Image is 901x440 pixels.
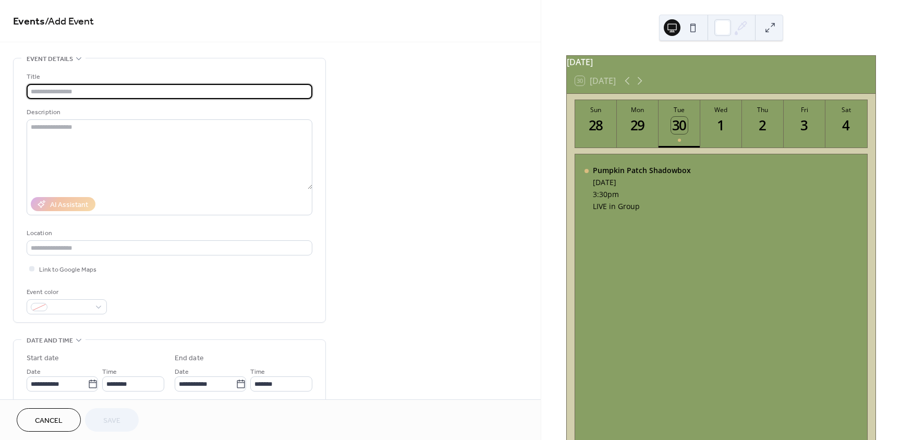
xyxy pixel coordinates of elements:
div: [DATE] [567,56,875,68]
div: 4 [838,117,855,134]
span: Date [175,366,189,377]
div: 1 [713,117,730,134]
span: / Add Event [45,11,94,32]
div: [DATE] [593,177,691,187]
button: Thu2 [742,100,784,148]
div: Location [27,228,310,239]
div: Sun [578,105,614,114]
button: Sat4 [825,100,867,148]
span: Cancel [35,415,63,426]
div: Title [27,71,310,82]
button: Mon29 [617,100,659,148]
div: Thu [745,105,781,114]
div: Pumpkin Patch Shadowbox [593,165,691,175]
div: Mon [620,105,655,114]
div: Description [27,107,310,118]
span: Link to Google Maps [39,264,96,275]
div: Start date [27,353,59,364]
div: 28 [588,117,605,134]
div: 3:30pm [593,189,691,199]
span: Time [250,366,265,377]
div: 2 [754,117,772,134]
div: 30 [671,117,688,134]
button: Tue30 [659,100,700,148]
div: Fri [787,105,822,114]
span: Date [27,366,41,377]
div: 3 [796,117,813,134]
a: Events [13,11,45,32]
div: Sat [829,105,864,114]
div: Tue [662,105,697,114]
span: Event details [27,54,73,65]
button: Cancel [17,408,81,432]
div: LIVE in Group [593,201,691,211]
span: Time [102,366,117,377]
span: Date and time [27,335,73,346]
div: Wed [703,105,739,114]
div: 29 [629,117,647,134]
button: Fri3 [784,100,825,148]
button: Wed1 [700,100,742,148]
div: End date [175,353,204,364]
div: Event color [27,287,105,298]
button: Sun28 [575,100,617,148]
